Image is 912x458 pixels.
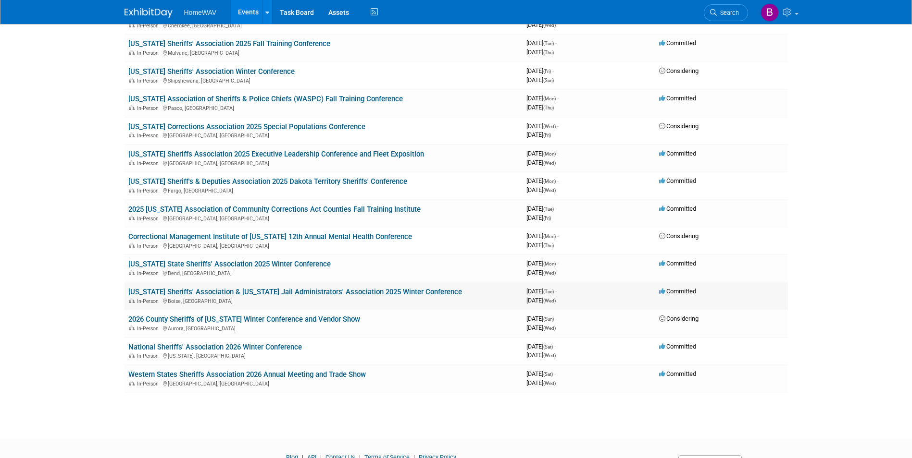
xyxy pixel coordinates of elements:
span: (Thu) [543,243,554,248]
span: [DATE] [526,324,556,331]
img: In-Person Event [129,105,135,110]
span: (Wed) [543,325,556,331]
span: - [557,95,559,102]
span: - [555,288,557,295]
span: Considering [659,315,699,322]
a: Correctional Management Institute of [US_STATE] 12th Annual Mental Health Conference [128,232,412,241]
a: [US_STATE] Sheriffs' Association Winter Conference [128,67,295,76]
span: (Fri) [543,69,551,74]
span: In-Person [137,78,162,84]
div: [GEOGRAPHIC_DATA], [GEOGRAPHIC_DATA] [128,241,519,249]
span: [DATE] [526,241,554,249]
a: [US_STATE] State Sheriffs' Association 2025 Winter Conference [128,260,331,268]
img: In-Person Event [129,353,135,358]
span: In-Person [137,243,162,249]
div: Boise, [GEOGRAPHIC_DATA] [128,297,519,304]
span: - [557,122,559,130]
div: Pasco, [GEOGRAPHIC_DATA] [128,104,519,111]
span: (Mon) [543,151,556,157]
div: Fargo, [GEOGRAPHIC_DATA] [128,186,519,194]
span: [DATE] [526,76,554,84]
span: Considering [659,122,699,130]
span: (Wed) [543,188,556,193]
a: Western States Sheriffs Association 2026 Annual Meeting and Trade Show [128,370,366,379]
a: [US_STATE] Association of Sheriffs & Police Chiefs (WASPC) Fall Training Conference [128,95,403,103]
span: Committed [659,39,696,47]
span: (Thu) [543,105,554,110]
span: (Wed) [543,160,556,166]
div: [GEOGRAPHIC_DATA], [GEOGRAPHIC_DATA] [128,131,519,139]
span: [DATE] [526,150,559,157]
span: - [557,177,559,184]
img: In-Person Event [129,78,135,83]
span: [DATE] [526,214,551,221]
span: (Fri) [543,216,551,221]
img: In-Person Event [129,23,135,27]
a: [US_STATE] Sheriffs Association 2025 Executive Leadership Conference and Fleet Exposition [128,150,424,158]
span: - [557,232,559,240]
span: In-Person [137,216,162,222]
span: Committed [659,150,696,157]
span: [DATE] [526,232,559,240]
span: HomeWAV [184,9,217,16]
img: In-Person Event [129,188,135,193]
span: [DATE] [526,315,557,322]
span: (Wed) [543,23,556,28]
div: [GEOGRAPHIC_DATA], [GEOGRAPHIC_DATA] [128,214,519,222]
img: In-Person Event [129,216,135,220]
span: [DATE] [526,186,556,193]
a: [US_STATE] Sheriffs' Association 2025 Fall Training Conference [128,39,330,48]
img: In-Person Event [129,133,135,137]
span: Committed [659,260,696,267]
span: [DATE] [526,67,554,74]
span: [DATE] [526,379,556,386]
span: (Mon) [543,234,556,239]
span: - [554,370,556,377]
a: [US_STATE] Sheriff's & Deputies Association 2025 Dakota Territory Sheriffs' Conference [128,177,407,186]
span: (Tue) [543,41,554,46]
span: (Mon) [543,261,556,266]
span: [DATE] [526,177,559,184]
span: [DATE] [526,205,557,212]
span: Committed [659,177,696,184]
img: In-Person Event [129,298,135,303]
span: In-Person [137,23,162,29]
span: (Sun) [543,316,554,322]
span: Committed [659,370,696,377]
span: [DATE] [526,95,559,102]
span: - [557,150,559,157]
span: [DATE] [526,343,556,350]
span: In-Person [137,270,162,277]
span: Committed [659,205,696,212]
span: - [555,39,557,47]
span: - [557,260,559,267]
span: [DATE] [526,104,554,111]
span: [DATE] [526,260,559,267]
span: [DATE] [526,48,554,56]
span: - [555,205,557,212]
span: (Sat) [543,344,553,350]
span: [DATE] [526,21,556,28]
span: (Tue) [543,289,554,294]
div: Aurora, [GEOGRAPHIC_DATA] [128,324,519,332]
span: - [554,343,556,350]
span: In-Person [137,298,162,304]
a: [US_STATE] Corrections Association 2025 Special Populations Conference [128,122,365,131]
a: [US_STATE] Sheriffs' Association & [US_STATE] Jail Administrators' Association 2025 Winter Confer... [128,288,462,296]
div: Shipshewana, [GEOGRAPHIC_DATA] [128,76,519,84]
a: Search [704,4,748,21]
span: - [552,67,554,74]
span: (Wed) [543,124,556,129]
div: Mulvane, [GEOGRAPHIC_DATA] [128,48,519,56]
span: (Tue) [543,206,554,212]
span: (Fri) [543,133,551,138]
span: In-Person [137,105,162,111]
span: (Mon) [543,179,556,184]
span: In-Person [137,188,162,194]
a: 2025 [US_STATE] Association of Community Corrections Act Counties Fall Training Institute [128,205,421,214]
a: 2026 County Sheriffs of [US_STATE] Winter Conference and Vendor Show [128,315,360,324]
span: In-Person [137,133,162,139]
span: In-Person [137,160,162,167]
div: [GEOGRAPHIC_DATA], [GEOGRAPHIC_DATA] [128,379,519,387]
span: Committed [659,343,696,350]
